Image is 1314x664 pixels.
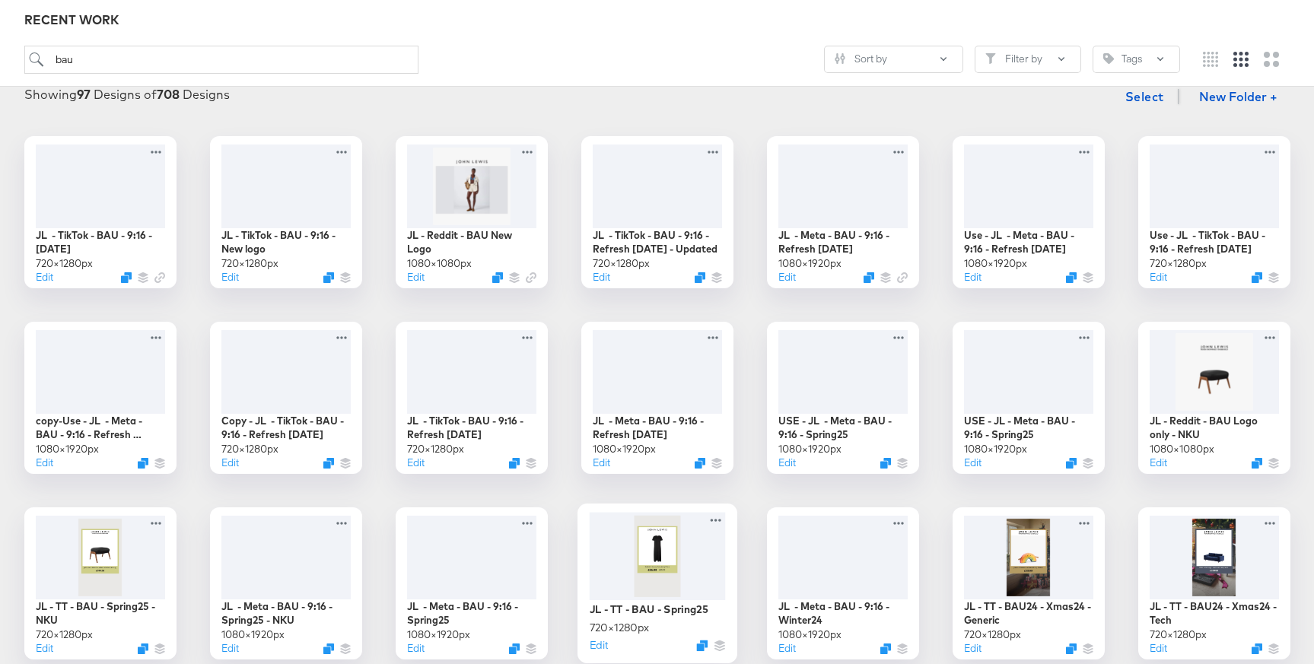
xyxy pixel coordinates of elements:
strong: 97 [77,87,91,102]
div: 720 × 1280 px [36,627,93,642]
svg: Duplicate [121,272,132,283]
button: Duplicate [1252,643,1262,654]
svg: Duplicate [864,272,874,283]
div: Use - JL - TikTok - BAU - 9:16 - Refresh [DATE]720×1280pxEditDuplicate [1138,136,1290,288]
button: Duplicate [509,458,520,469]
button: New Folder + [1186,84,1290,113]
div: 1080 × 1080 px [1150,442,1214,456]
svg: Duplicate [695,272,705,283]
div: 720 × 1280 px [36,256,93,271]
button: Edit [778,456,796,470]
button: Edit [407,641,425,656]
button: Duplicate [323,272,334,283]
button: Edit [36,641,53,656]
svg: Medium grid [1233,52,1249,67]
div: USE - JL - Meta - BAU - 9:16 - Spring25 [778,414,908,442]
button: Edit [221,456,239,470]
svg: Duplicate [138,643,148,654]
div: 1080 × 1920 px [221,627,285,642]
div: 1080 × 1920 px [778,442,842,456]
div: JL - TikTok - BAU - 9:16 - New logo720×1280pxEditDuplicate [210,136,362,288]
button: Edit [593,270,610,284]
div: Showing Designs of Designs [24,86,230,103]
svg: Large grid [1264,52,1279,67]
button: Edit [964,641,982,656]
div: JL - Reddit - BAU Logo only - NKU1080×1080pxEditDuplicate [1138,322,1290,474]
div: JL - TikTok - BAU - 9:16 - Refresh [DATE] - Updated [593,228,722,256]
button: Duplicate [323,458,334,469]
div: 720 × 1280 px [589,620,649,634]
div: Use - JL - Meta - BAU - 9:16 - Refresh [DATE]1080×1920pxEditDuplicate [953,136,1105,288]
div: copy-Use - JL - Meta - BAU - 9:16 - Refresh [DATE]1080×1920pxEditDuplicate [24,322,177,474]
div: JL - Reddit - BAU New Logo1080×1080pxEditDuplicate [396,136,548,288]
button: Edit [964,456,982,470]
div: JL - Meta - BAU - 9:16 - Winter24 [778,599,908,627]
div: JL - Meta - BAU - 9:16 - Spring25 - NKU1080×1920pxEditDuplicate [210,507,362,659]
svg: Duplicate [323,643,334,654]
div: JL - TT - BAU - Spring25720×1280pxEditDuplicate [577,504,737,663]
svg: Duplicate [509,643,520,654]
svg: Duplicate [1252,272,1262,283]
button: Edit [1150,270,1167,284]
button: Edit [1150,641,1167,656]
svg: Duplicate [492,272,503,283]
button: Edit [221,270,239,284]
div: 1080 × 1920 px [593,442,656,456]
div: JL - Meta - BAU - 9:16 - Spring25 [407,599,536,627]
svg: Duplicate [1066,272,1077,283]
div: JL - TikTok - BAU - 9:16 - Refresh [DATE]720×1280pxEditDuplicate [396,322,548,474]
div: 720 × 1280 px [221,442,278,456]
svg: Duplicate [1066,458,1077,469]
strong: 708 [157,87,180,102]
div: USE - JL - Meta - BAU - 9:16 - Spring251080×1920pxEditDuplicate [953,322,1105,474]
div: JL - TT - BAU - Spring25 [589,602,708,616]
div: JL - TT - BAU24 - Xmas24 - Tech720×1280pxEditDuplicate [1138,507,1290,659]
div: JL - TikTok - BAU - 9:16 - Refresh [DATE] - Updated720×1280pxEditDuplicate [581,136,733,288]
button: SlidersSort by [824,46,963,73]
svg: Duplicate [1066,643,1077,654]
button: Edit [221,641,239,656]
div: USE - JL - Meta - BAU - 9:16 - Spring251080×1920pxEditDuplicate [767,322,919,474]
button: Edit [778,270,796,284]
svg: Link [897,272,908,283]
div: JL - Meta - BAU - 9:16 - Refresh [DATE]1080×1920pxEditDuplicate [767,136,919,288]
div: 1080 × 1920 px [964,442,1027,456]
button: Edit [778,641,796,656]
button: TagTags [1093,46,1180,73]
button: FilterFilter by [975,46,1081,73]
button: Edit [36,270,53,284]
svg: Filter [985,53,996,64]
div: RECENT WORK [24,11,1290,29]
button: Duplicate [696,640,708,651]
div: 720 × 1280 px [593,256,650,271]
div: 720 × 1280 px [1150,627,1207,642]
div: Use - JL - TikTok - BAU - 9:16 - Refresh [DATE] [1150,228,1279,256]
svg: Duplicate [1252,458,1262,469]
div: Copy - JL - TikTok - BAU - 9:16 - Refresh [DATE]720×1280pxEditDuplicate [210,322,362,474]
div: JL - Meta - BAU - 9:16 - Refresh [DATE]1080×1920pxEditDuplicate [581,322,733,474]
div: JL - TikTok - BAU - 9:16 - New logo [221,228,351,256]
span: Select [1125,86,1164,107]
svg: Sliders [835,53,845,64]
svg: Tag [1103,53,1114,64]
div: JL - TT - BAU - Spring25 - NKU [36,599,165,627]
div: JL - TT - BAU24 - Xmas24 - Generic [964,599,1093,627]
div: 720 × 1280 px [407,442,464,456]
svg: Duplicate [880,643,891,654]
div: JL - TT - BAU24 - Xmas24 - Generic720×1280pxEditDuplicate [953,507,1105,659]
button: Duplicate [138,458,148,469]
svg: Duplicate [695,458,705,469]
svg: Duplicate [880,458,891,469]
div: JL - Meta - BAU - 9:16 - Refresh [DATE] [778,228,908,256]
